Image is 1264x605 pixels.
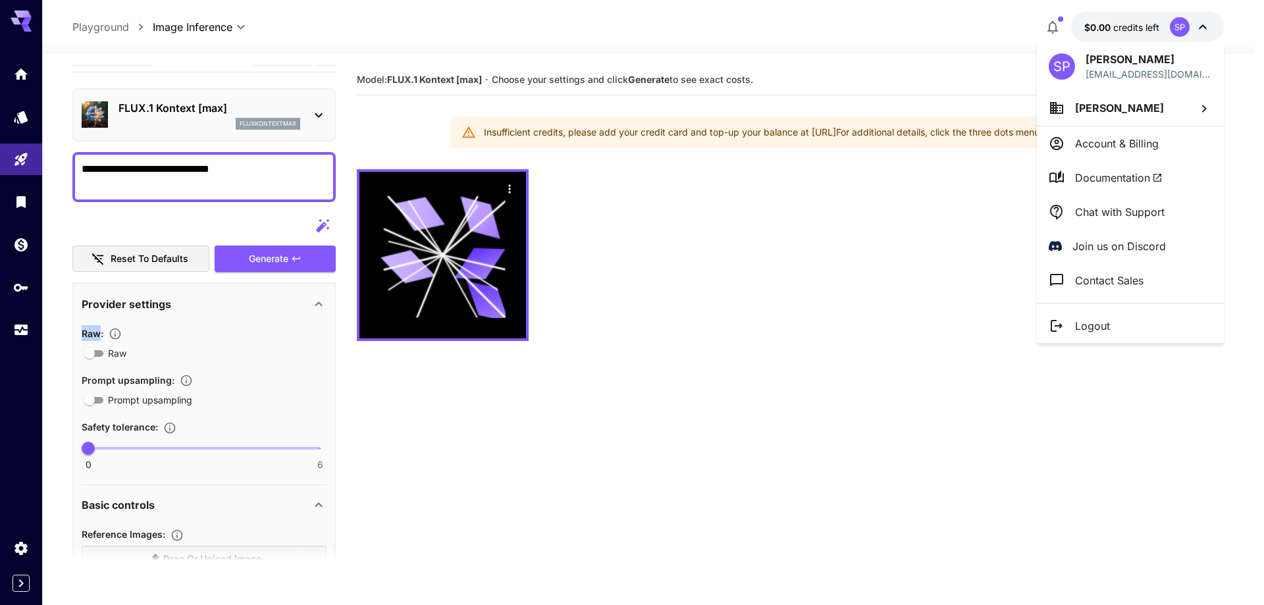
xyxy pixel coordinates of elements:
[1072,238,1166,254] p: Join us on Discord
[1037,90,1224,126] button: [PERSON_NAME]
[1049,53,1075,80] div: SP
[1075,273,1144,288] p: Contact Sales
[1075,101,1164,115] span: [PERSON_NAME]
[1075,318,1110,334] p: Logout
[1086,67,1212,81] div: gaddamshivaprasad98@gmail.com
[1075,136,1159,151] p: Account & Billing
[1086,67,1212,81] p: [EMAIL_ADDRESS][DOMAIN_NAME]
[1075,204,1165,220] p: Chat with Support
[1086,51,1212,67] p: [PERSON_NAME]
[1075,170,1163,186] span: Documentation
